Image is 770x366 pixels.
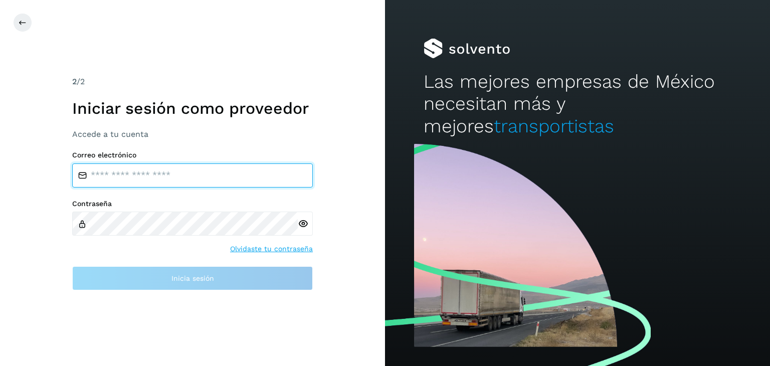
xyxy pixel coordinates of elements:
[230,244,313,254] a: Olvidaste tu contraseña
[171,275,214,282] span: Inicia sesión
[72,129,313,139] h3: Accede a tu cuenta
[72,266,313,290] button: Inicia sesión
[72,200,313,208] label: Contraseña
[494,115,614,137] span: transportistas
[72,99,313,118] h1: Iniciar sesión como proveedor
[72,77,77,86] span: 2
[72,76,313,88] div: /2
[424,71,731,137] h2: Las mejores empresas de México necesitan más y mejores
[72,151,313,159] label: Correo electrónico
